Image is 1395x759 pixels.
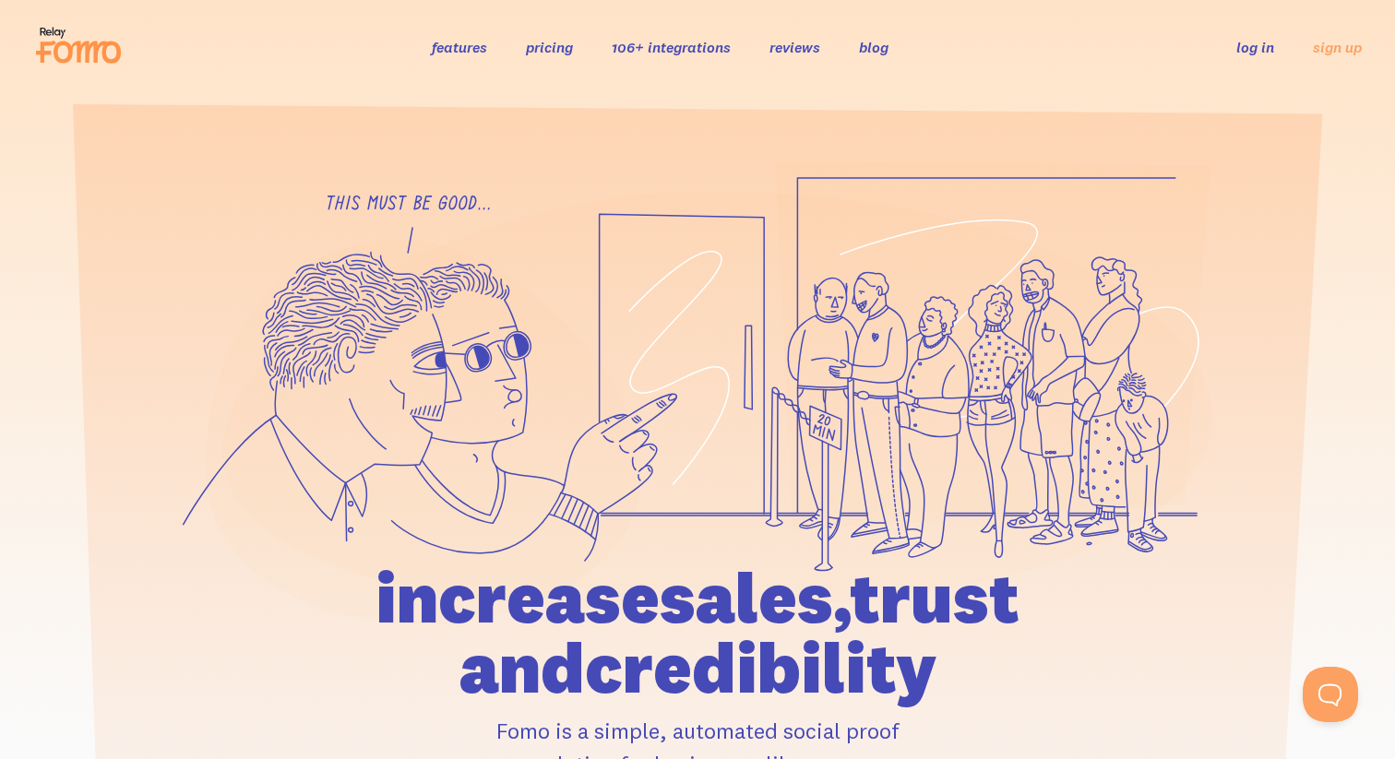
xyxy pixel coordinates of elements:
[526,38,573,56] a: pricing
[769,38,820,56] a: reviews
[270,563,1125,703] h1: increase sales, trust and credibility
[1313,38,1362,57] a: sign up
[432,38,487,56] a: features
[612,38,731,56] a: 106+ integrations
[1303,667,1358,722] iframe: Help Scout Beacon - Open
[1236,38,1274,56] a: log in
[859,38,888,56] a: blog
